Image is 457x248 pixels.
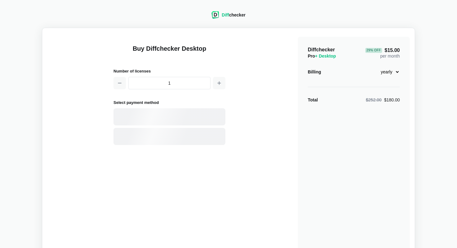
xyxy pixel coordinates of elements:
[366,97,382,102] span: $252.00
[308,69,321,75] div: Billing
[308,97,318,102] strong: Total
[211,15,245,20] a: Diffchecker logoDiffchecker
[365,48,382,53] div: 29 % Off
[113,99,225,106] h2: Select payment method
[222,12,245,18] div: checker
[366,97,400,103] div: $180.00
[308,54,336,58] span: Pro
[128,77,210,89] input: 1
[222,12,229,17] span: Diff
[113,44,225,60] h1: Buy Diffchecker Desktop
[365,47,400,59] div: per month
[315,54,336,58] span: + Desktop
[308,47,335,52] span: Diffchecker
[365,48,400,53] span: $15.00
[211,11,219,19] img: Diffchecker logo
[113,68,225,74] h2: Number of licenses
